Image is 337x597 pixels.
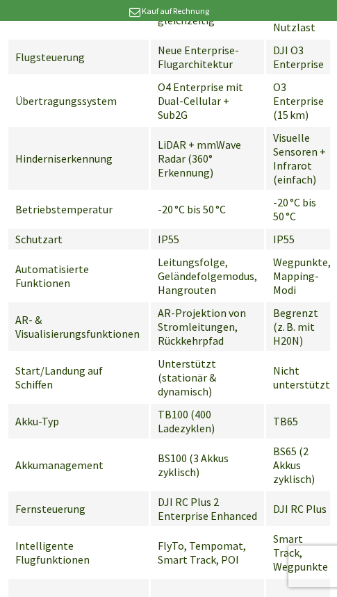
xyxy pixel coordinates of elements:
[150,126,265,190] td: LiDAR + mmWave Radar (360° Erkennung)
[150,352,265,402] td: Unterstützt (stationär & dynamisch)
[8,39,149,75] td: Flugsteuerung
[8,76,149,126] td: Übertragungssystem
[150,251,265,301] td: Leitungsfolge, Geländefolgemodus, Hangrouten
[8,440,149,490] td: Akkumanagement
[150,491,265,527] td: DJI RC Plus 2 Enterprise Enhanced
[150,403,265,439] td: TB100 (400 Ladezyklen)
[150,191,265,227] td: -20 °C bis 50 °C
[8,491,149,527] td: Fernsteuerung
[8,352,149,402] td: Start/Landung auf Schiffen
[150,76,265,126] td: O4 Enterprise mit Dual-Cellular + Sub2G
[8,191,149,227] td: Betriebstemperatur
[8,403,149,439] td: Akku-Typ
[150,39,265,75] td: Neue Enterprise-Flugarchitektur
[8,302,149,352] td: AR- & Visualisierungsfunktionen
[8,528,149,578] td: Intelligente Flugfunktionen
[8,126,149,190] td: Hinderniserkennung
[150,228,265,250] td: IP55
[8,251,149,301] td: Automatisierte Funktionen
[150,302,265,352] td: AR-Projektion von Stromleitungen, Rückkehrpfad
[8,228,149,250] td: Schutzart
[150,440,265,490] td: BS100 (3 Akkus zyklisch)
[150,528,265,578] td: FlyTo, Tempomat, Smart Track, POI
